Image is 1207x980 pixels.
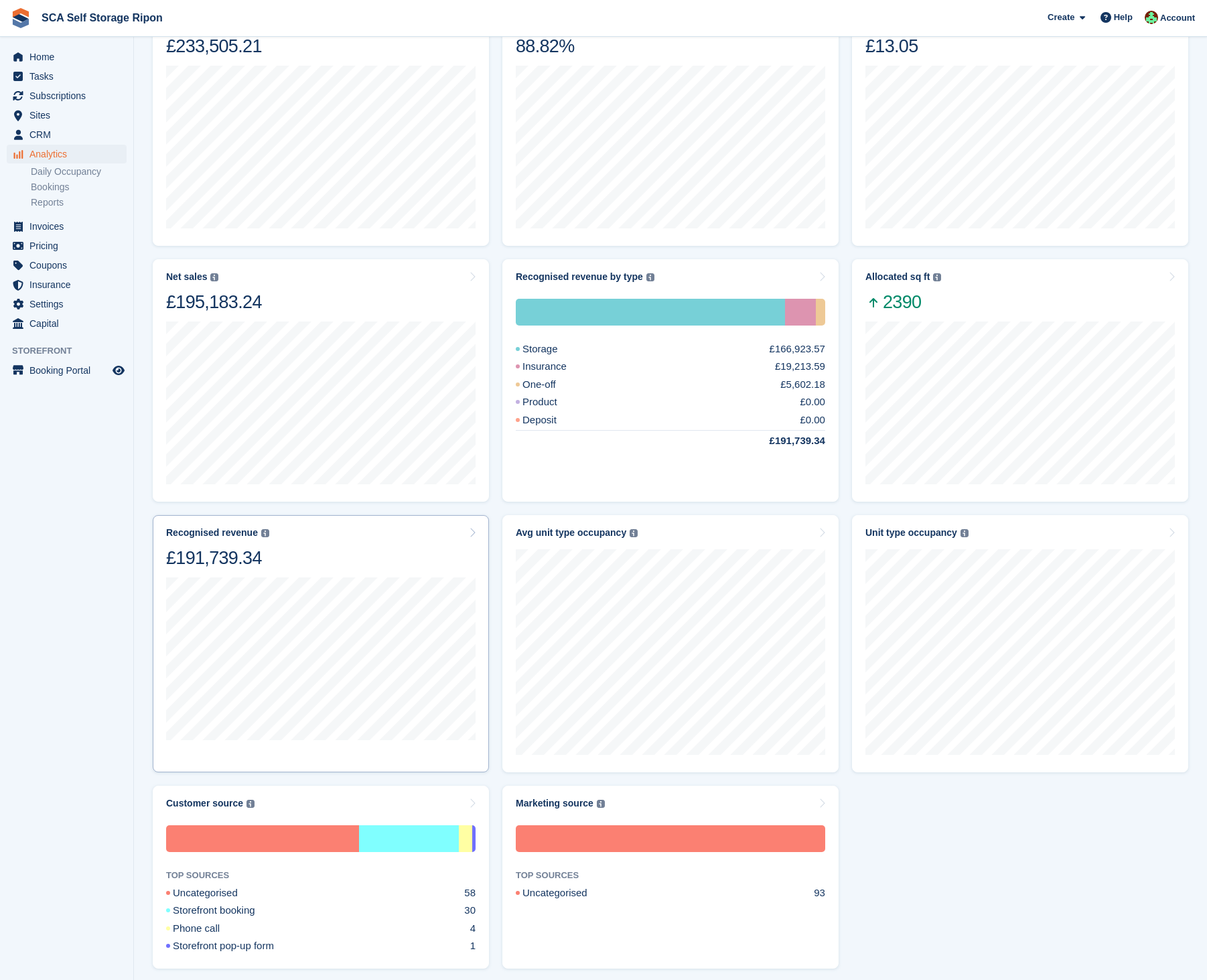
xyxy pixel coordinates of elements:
div: £13.05 [865,35,936,58]
img: icon-info-grey-7440780725fd019a000dd9b08b2336e03edf1995a4989e88bcd33f0948082b44.svg [246,800,255,808]
a: Daily Occupancy [31,165,127,178]
span: Pricing [29,236,110,255]
a: Bookings [31,181,127,194]
div: TOP SOURCES [166,868,476,882]
img: icon-info-grey-7440780725fd019a000dd9b08b2336e03edf1995a4989e88bcd33f0948082b44.svg [597,800,605,808]
span: Settings [29,295,110,313]
img: Ross Chapman [1145,11,1158,24]
div: £191,739.34 [737,433,825,449]
div: £233,505.21 [166,35,262,58]
span: Tasks [29,67,110,86]
img: icon-info-grey-7440780725fd019a000dd9b08b2336e03edf1995a4989e88bcd33f0948082b44.svg [961,529,969,537]
a: menu [7,67,127,86]
div: Storefront booking [166,903,287,918]
span: Sites [29,106,110,125]
a: menu [7,145,127,163]
a: menu [7,48,127,66]
span: Subscriptions [29,86,110,105]
a: menu [7,217,127,236]
div: Storefront booking [359,825,459,852]
div: Uncategorised [516,886,620,901]
span: Insurance [29,275,110,294]
span: Coupons [29,256,110,275]
a: menu [7,295,127,313]
img: icon-info-grey-7440780725fd019a000dd9b08b2336e03edf1995a4989e88bcd33f0948082b44.svg [261,529,269,537]
div: £191,739.34 [166,547,269,569]
div: Customer source [166,798,243,809]
div: Recognised revenue by type [516,271,643,283]
div: 30 [464,903,476,918]
a: SCA Self Storage Ripon [36,7,168,29]
img: stora-icon-8386f47178a22dfd0bd8f6a31ec36ba5ce8667c1dd55bd0f319d3a0aa187defe.svg [11,8,31,28]
span: Home [29,48,110,66]
div: One-off [816,299,825,326]
img: icon-info-grey-7440780725fd019a000dd9b08b2336e03edf1995a4989e88bcd33f0948082b44.svg [630,529,638,537]
a: menu [7,236,127,255]
img: icon-info-grey-7440780725fd019a000dd9b08b2336e03edf1995a4989e88bcd33f0948082b44.svg [933,273,941,281]
div: £0.00 [800,395,825,410]
div: Deposit [516,413,589,428]
span: Create [1048,11,1074,24]
div: Phone call [459,825,472,852]
div: Recognised revenue [166,527,258,539]
a: menu [7,256,127,275]
div: TOP SOURCES [516,868,825,882]
div: £19,213.59 [775,359,825,374]
img: icon-info-grey-7440780725fd019a000dd9b08b2336e03edf1995a4989e88bcd33f0948082b44.svg [210,273,218,281]
div: Unit type occupancy [865,527,957,539]
div: Net sales [166,271,207,283]
span: 2390 [865,291,941,313]
div: £195,183.24 [166,291,262,313]
div: Storage [516,342,590,357]
div: Avg unit type occupancy [516,527,626,539]
div: Storefront pop-up form [472,825,476,852]
div: £0.00 [800,413,825,428]
div: 88.82% [516,35,577,58]
div: Product [516,395,589,410]
div: Phone call [166,921,252,936]
div: Storage [516,299,785,326]
div: 4 [470,921,476,936]
a: Reports [31,196,127,209]
div: 58 [464,886,476,901]
div: Uncategorised [166,886,270,901]
span: Help [1114,11,1133,24]
div: Insurance [785,299,816,326]
div: Uncategorised [516,825,825,852]
div: Storefront pop-up form [166,938,306,954]
a: menu [7,361,127,380]
a: menu [7,86,127,105]
a: menu [7,125,127,144]
div: Allocated sq ft [865,271,930,283]
div: 1 [470,938,476,954]
div: Marketing source [516,798,593,809]
span: Analytics [29,145,110,163]
span: Account [1160,11,1195,25]
span: Booking Portal [29,361,110,380]
div: Insurance [516,359,599,374]
span: CRM [29,125,110,144]
div: Uncategorised [166,825,359,852]
a: Preview store [111,362,127,378]
div: £166,923.57 [770,342,825,357]
img: icon-info-grey-7440780725fd019a000dd9b08b2336e03edf1995a4989e88bcd33f0948082b44.svg [646,273,654,281]
div: £5,602.18 [780,377,825,393]
a: menu [7,106,127,125]
a: menu [7,275,127,294]
span: Storefront [12,344,133,358]
a: menu [7,314,127,333]
span: Invoices [29,217,110,236]
span: Capital [29,314,110,333]
div: One-off [516,377,588,393]
div: 93 [814,886,825,901]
